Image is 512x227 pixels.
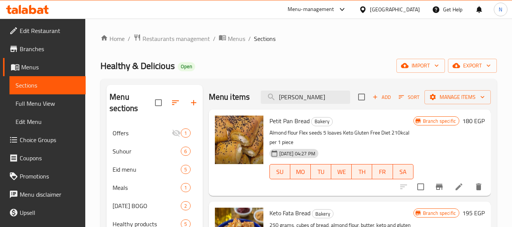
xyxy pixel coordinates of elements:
button: export [448,59,497,73]
span: export [454,61,491,70]
div: items [181,201,190,210]
span: TH [355,166,369,177]
button: Manage items [424,90,491,104]
a: Menus [219,34,245,44]
a: Menus [3,58,86,76]
div: Meals1 [106,178,202,197]
span: Select section [354,89,370,105]
h2: Menu sections [110,91,155,114]
span: 2 [181,202,190,210]
div: Bakery [311,117,333,126]
span: [DATE] 04:27 PM [276,150,318,157]
span: Upsell [20,208,80,217]
input: search [261,91,350,104]
span: Edit Restaurant [20,26,80,35]
span: [DATE] BOGO [113,201,181,210]
span: Sort [399,93,420,102]
span: Sections [254,34,276,43]
span: Sections [16,81,80,90]
span: Restaurants management [142,34,210,43]
button: MO [290,164,311,179]
nav: breadcrumb [100,34,497,44]
a: Branches [3,40,86,58]
span: Healthy & Delicious [100,57,175,74]
span: SA [396,166,410,177]
button: TU [311,164,331,179]
span: 1 [181,184,190,191]
span: Bakery [312,210,333,218]
button: SU [269,164,290,179]
span: Suhour [113,147,181,156]
span: SU [273,166,287,177]
div: items [181,128,190,138]
div: items [181,165,190,174]
div: Valentine's Day BOGO [113,201,181,210]
a: Edit Restaurant [3,22,86,40]
div: Bakery [312,209,334,218]
span: MO [293,166,308,177]
a: Menu disclaimer [3,185,86,204]
div: items [181,183,190,192]
span: 5 [181,166,190,173]
span: FR [375,166,390,177]
a: Restaurants management [133,34,210,44]
div: Menu-management [288,5,334,14]
div: [GEOGRAPHIC_DATA] [370,5,420,14]
span: TU [314,166,328,177]
button: Sort [397,91,421,103]
span: 1 [181,130,190,137]
div: Offers [113,128,172,138]
span: Select all sections [150,95,166,111]
button: SA [393,164,413,179]
span: Promotions [20,172,80,181]
a: Choice Groups [3,131,86,149]
span: Sort items [394,91,424,103]
span: N [499,5,502,14]
li: / [213,34,216,43]
a: Sections [9,76,86,94]
h6: 195 EGP [462,208,485,218]
button: TH [352,164,372,179]
span: Sort sections [166,94,185,112]
a: Edit menu item [454,182,463,191]
button: WE [331,164,352,179]
span: Menu disclaimer [20,190,80,199]
span: Add [371,93,392,102]
div: Suhour6 [106,142,202,160]
li: / [128,34,130,43]
a: Upsell [3,204,86,222]
span: Edit Menu [16,117,80,126]
a: Full Menu View [9,94,86,113]
li: / [248,34,251,43]
span: Menus [228,34,245,43]
a: Coupons [3,149,86,167]
a: Edit Menu [9,113,86,131]
button: Add [370,91,394,103]
span: Full Menu View [16,99,80,108]
span: Petit Pan Bread [269,115,310,127]
span: Eid menu [113,165,181,174]
div: items [181,147,190,156]
span: Manage items [431,92,485,102]
button: FR [372,164,393,179]
button: import [396,59,445,73]
span: Bakery [312,117,332,126]
div: [DATE] BOGO2 [106,197,202,215]
span: Menus [21,63,80,72]
span: Branch specific [420,117,459,125]
span: Coupons [20,153,80,163]
button: delete [470,178,488,196]
span: Select to update [413,179,429,195]
span: Meals [113,183,181,192]
div: Eid menu5 [106,160,202,178]
button: Branch-specific-item [430,178,448,196]
span: 6 [181,148,190,155]
div: Open [178,62,195,71]
a: Home [100,34,125,43]
span: Choice Groups [20,135,80,144]
button: Add section [185,94,203,112]
img: Petit Pan Bread [215,116,263,164]
div: Offers1 [106,124,202,142]
a: Promotions [3,167,86,185]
